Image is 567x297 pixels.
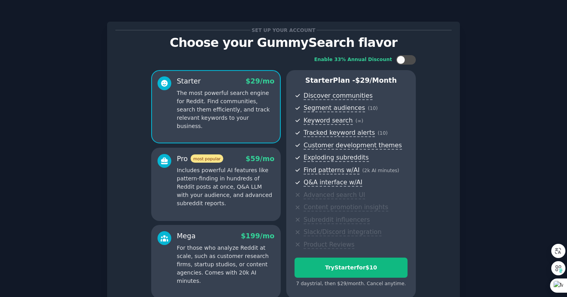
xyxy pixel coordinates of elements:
p: Starter Plan - [295,76,408,85]
span: $ 29 /month [355,76,397,84]
span: Exploding subreddits [304,154,369,162]
span: Segment audiences [304,104,365,112]
div: Starter [177,76,201,86]
span: Subreddit influencers [304,216,370,224]
span: Set up your account [250,26,317,34]
button: TryStarterfor$10 [295,258,408,278]
span: Product Reviews [304,241,354,249]
span: Q&A interface w/AI [304,178,362,187]
div: Try Starter for $10 [295,264,407,272]
span: Find patterns w/AI [304,166,359,174]
span: ( ∞ ) [356,118,363,124]
p: Choose your GummySearch flavor [115,36,452,50]
span: Discover communities [304,92,372,100]
span: ( 2k AI minutes ) [362,168,399,173]
div: 7 days trial, then $ 29 /month . Cancel anytime. [295,280,408,288]
div: Mega [177,231,196,241]
span: $ 199 /mo [241,232,274,240]
span: $ 29 /mo [246,77,274,85]
span: Keyword search [304,117,353,125]
span: most popular [191,154,224,163]
span: Content promotion insights [304,203,388,212]
p: The most powerful search engine for Reddit. Find communities, search them efficiently, and track ... [177,89,274,130]
span: ( 10 ) [368,106,378,111]
span: Tracked keyword alerts [304,129,375,137]
span: $ 59 /mo [246,155,274,163]
span: ( 10 ) [378,130,387,136]
div: Pro [177,154,223,164]
p: For those who analyze Reddit at scale, such as customer research firms, startup studios, or conte... [177,244,274,285]
span: Advanced search UI [304,191,365,199]
div: Enable 33% Annual Discount [314,56,392,63]
span: Slack/Discord integration [304,228,382,236]
p: Includes powerful AI features like pattern-finding in hundreds of Reddit posts at once, Q&A LLM w... [177,166,274,208]
span: Customer development themes [304,141,402,150]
